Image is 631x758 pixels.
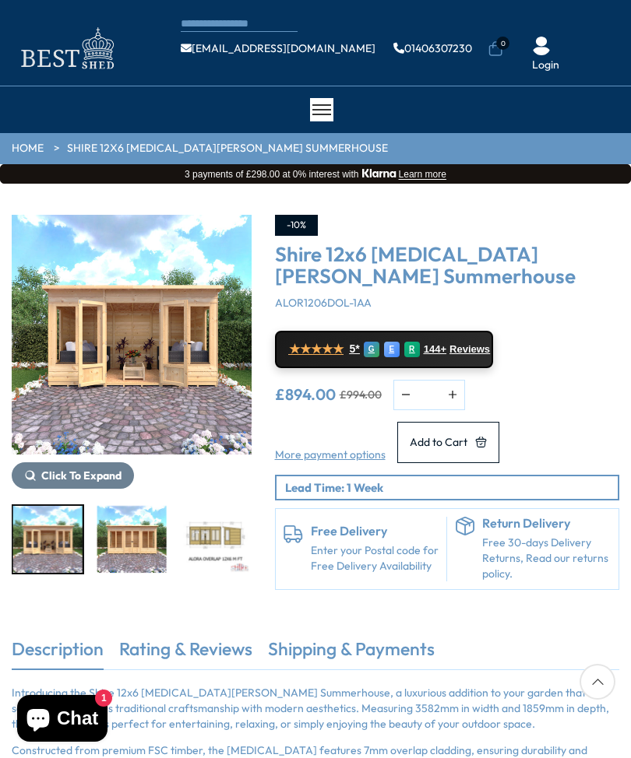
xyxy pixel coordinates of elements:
div: 3 / 9 [12,215,252,489]
a: Description [12,637,104,669]
img: Alora12x6_GARDEN_FRONT_200x200.jpg [97,506,167,573]
button: Add to Cart [397,422,499,463]
span: ★★★★★ [289,342,344,356]
div: G [364,342,379,357]
span: Add to Cart [410,437,467,447]
a: ★★★★★ 5* G E R 144+ Reviews [275,331,493,368]
a: Shire 12x6 [MEDICAL_DATA][PERSON_NAME] Summerhouse [67,141,388,156]
del: £994.00 [340,389,382,400]
ins: £894.00 [275,387,336,402]
p: Lead Time: 1 Week [285,479,619,496]
img: logo [12,23,121,74]
div: 3 / 9 [12,504,84,574]
a: 01406307230 [393,43,472,54]
span: 0 [496,37,509,50]
img: Alora12x6_GARDEN_FRONT_Life_200x200.jpg [13,506,83,573]
div: -10% [275,215,318,236]
a: More payment options [275,447,386,463]
div: 4 / 9 [96,504,168,574]
span: Reviews [449,343,490,356]
div: E [384,342,400,357]
a: [EMAIL_ADDRESS][DOMAIN_NAME] [181,43,375,54]
p: Introducing the Shire 12x6 [MEDICAL_DATA][PERSON_NAME] Summerhouse, a luxurious addition to your ... [12,686,619,732]
div: 5 / 9 [179,504,252,574]
img: Shire 12x6 Alora Pent Summerhouse [12,215,252,454]
inbox-online-store-chat: Shopify online store chat [12,695,112,746]
h6: Free Delivery [311,525,439,539]
span: Click To Expand [41,468,122,483]
a: Shipping & Payments [268,637,435,669]
img: User Icon [532,37,551,55]
span: 144+ [424,343,446,356]
span: ALOR1206DOL-1AA [275,296,372,310]
h3: Shire 12x6 [MEDICAL_DATA][PERSON_NAME] Summerhouse [275,244,620,288]
h6: Return Delivery [482,517,611,531]
button: Click To Expand [12,462,134,489]
a: Login [532,58,559,73]
a: Enter your Postal code for Free Delivery Availability [311,543,439,574]
div: R [404,342,420,357]
a: Rating & Reviews [119,637,252,669]
img: AloraOverlap12x6MFT_200x200.jpg [181,506,250,573]
p: Free 30-days Delivery Returns, Read our returns policy. [482,535,611,581]
a: 0 [488,41,503,57]
a: HOME [12,141,44,156]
